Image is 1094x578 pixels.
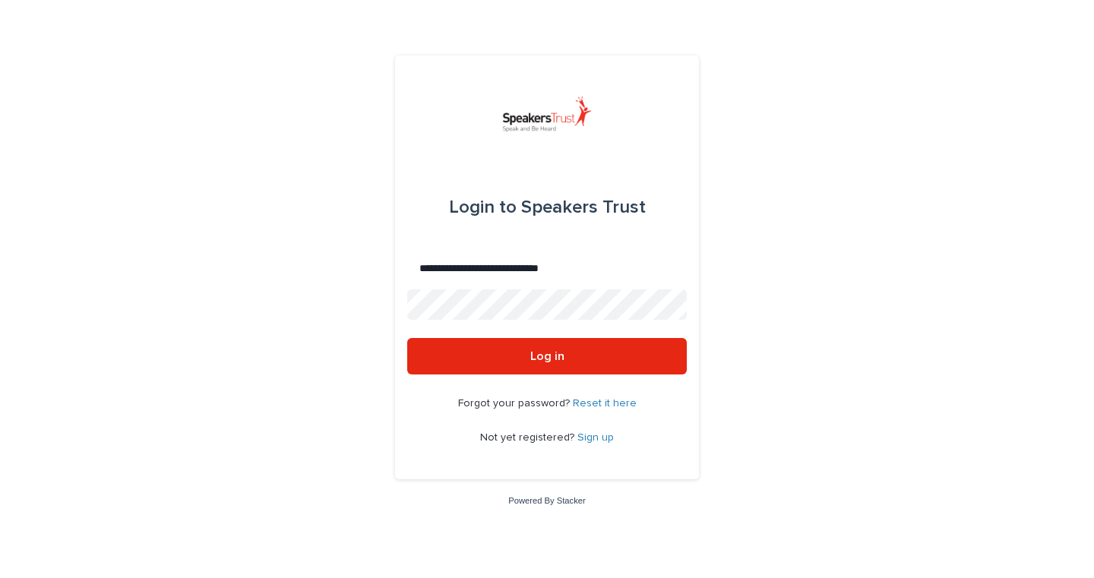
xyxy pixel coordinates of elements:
[449,198,517,216] span: Login to
[573,398,637,409] a: Reset it here
[530,350,564,362] span: Log in
[449,186,646,229] div: Speakers Trust
[508,496,585,505] a: Powered By Stacker
[458,398,573,409] span: Forgot your password?
[407,338,687,374] button: Log in
[480,432,577,443] span: Not yet registered?
[577,432,614,443] a: Sign up
[496,92,598,137] img: UVamC7uQTJC0k9vuxGLS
